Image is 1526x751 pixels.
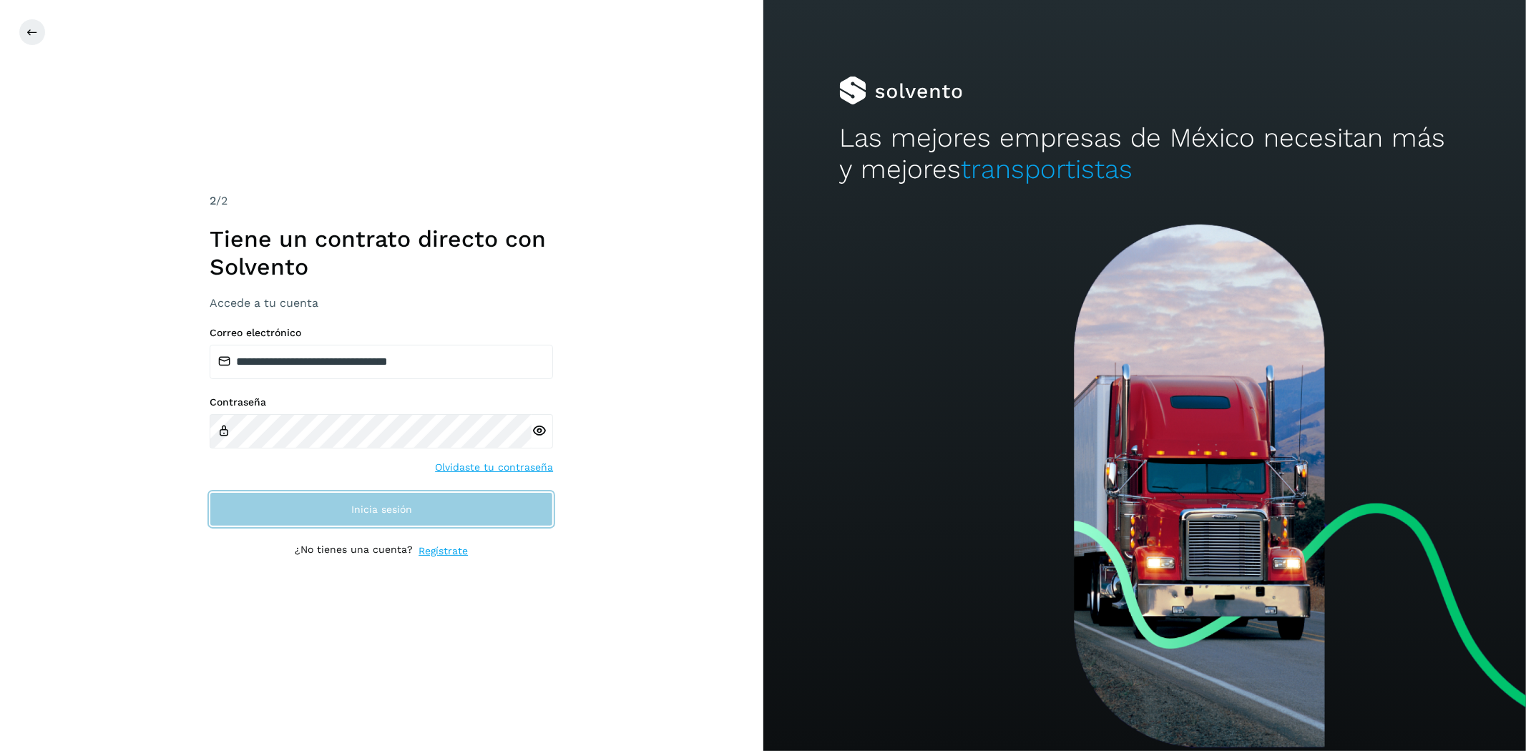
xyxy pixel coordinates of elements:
[210,492,553,526] button: Inicia sesión
[210,296,553,310] h3: Accede a tu cuenta
[435,460,553,475] a: Olvidaste tu contraseña
[210,192,553,210] div: /2
[419,544,468,559] a: Regístrate
[210,225,553,280] h1: Tiene un contrato directo con Solvento
[295,544,413,559] p: ¿No tienes una cuenta?
[839,122,1449,186] h2: Las mejores empresas de México necesitan más y mejores
[961,154,1133,185] span: transportistas
[210,327,553,339] label: Correo electrónico
[351,504,412,514] span: Inicia sesión
[210,396,553,408] label: Contraseña
[210,194,216,207] span: 2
